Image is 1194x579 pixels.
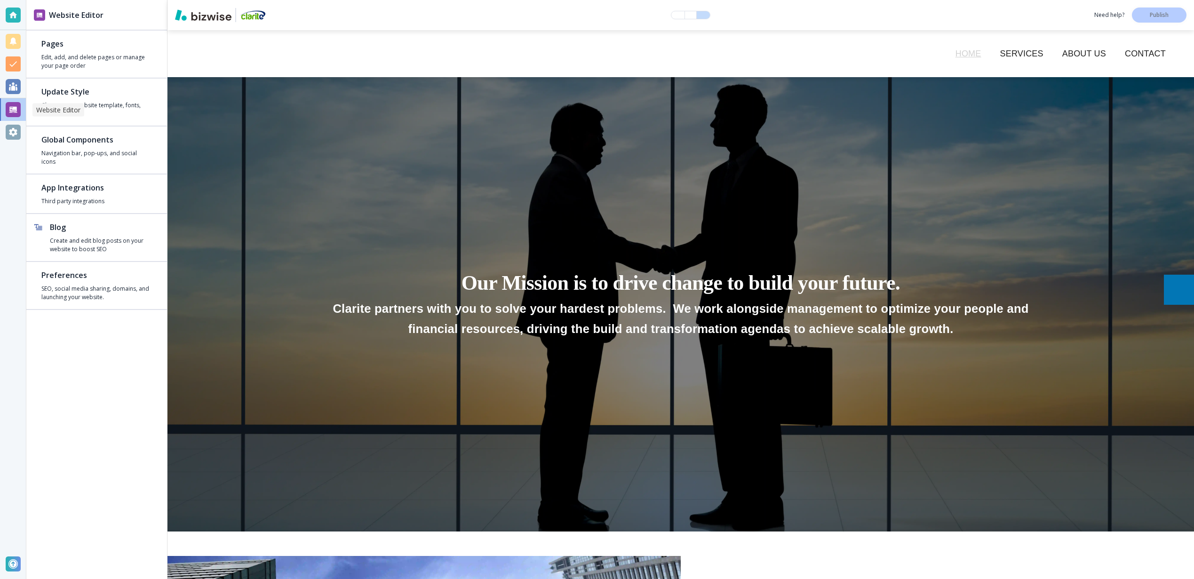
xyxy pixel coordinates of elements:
h2: Pages [41,38,152,49]
h4: Third party integrations [41,197,152,206]
h4: SEO, social media sharing, domains, and launching your website. [41,285,152,301]
img: editor icon [34,9,45,21]
p: CONTACT [1125,48,1166,60]
button: PreferencesSEO, social media sharing, domains, and launching your website. [26,262,167,309]
button: BlogCreate and edit blog posts on your website to boost SEO [26,214,167,261]
h3: Need help? [1094,11,1124,19]
p: Website Editor [36,105,80,115]
h2: Preferences [41,270,152,281]
h2: Global Components [41,134,152,145]
h4: Change your website template, fonts, and colors [41,101,152,118]
img: Your Logo [240,8,265,22]
p: Home [955,48,981,60]
p: About Us [1062,48,1106,60]
button: App IntegrationsThird party integrations [26,174,167,213]
p: Services [1000,48,1043,60]
h2: Update Style [41,86,152,97]
button: Update StyleChange your website template, fonts, and colors [26,79,167,126]
button: Global ComponentsNavigation bar, pop-ups, and social icons [26,127,167,174]
a: Social media link to linkedin account [1164,275,1194,305]
h4: Create and edit blog posts on your website to boost SEO [50,237,152,254]
p: Our Mission is to drive change to build your future. [462,270,900,296]
img: Bizwise Logo [175,9,231,21]
h4: Navigation bar, pop-ups, and social icons [41,149,152,166]
strong: Clarite partners with you to solve your hardest problems. We work alongside management to optimiz... [333,302,1032,336]
button: PagesEdit, add, and delete pages or manage your page order [26,31,167,78]
h2: App Integrations [41,182,152,193]
h4: Edit, add, and delete pages or manage your page order [41,53,152,70]
h2: Website Editor [49,9,103,21]
h2: Blog [50,222,152,233]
